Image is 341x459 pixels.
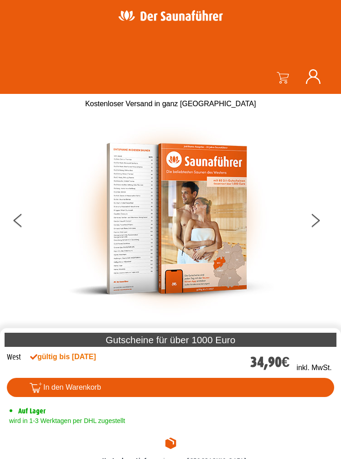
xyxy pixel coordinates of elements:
p: inkl. MwSt. [296,362,331,373]
button: In den Warenkorb [7,378,334,397]
bdi: 34,90 [250,354,290,371]
span: Auf Lager [18,407,46,415]
img: der-saunafuehrer-2025-west [68,116,274,321]
span: € [282,354,290,371]
div: gültig bis [DATE] [30,351,250,362]
span: wird in 1-3 Werktagen per DHL zugestellt [7,417,125,424]
p: Gutscheine für über 1000 Euro [5,333,336,347]
div: West [7,351,21,363]
span: Kostenloser Versand in ganz [GEOGRAPHIC_DATA] [85,100,256,108]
